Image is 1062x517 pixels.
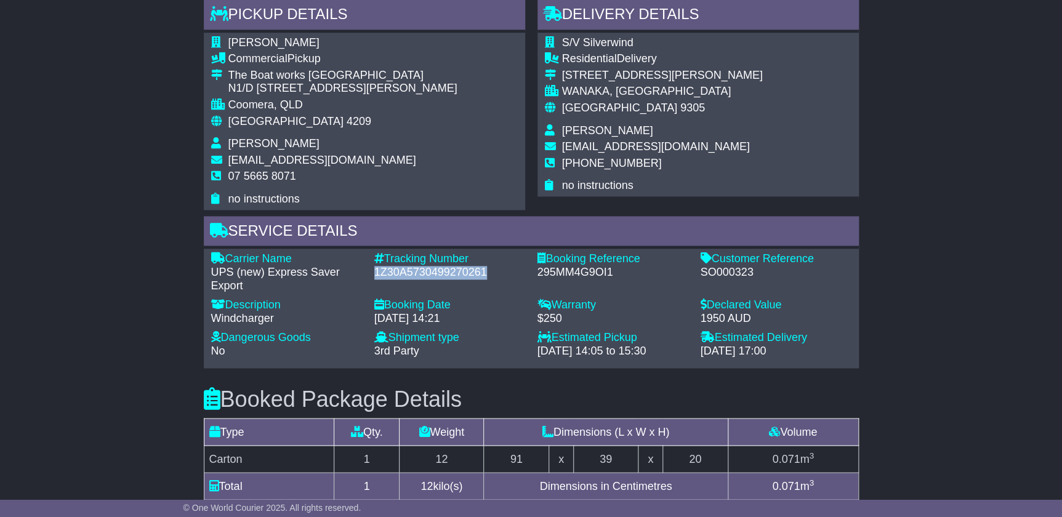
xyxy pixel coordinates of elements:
div: UPS (new) Express Saver Export [211,266,362,292]
td: 1 [334,473,400,500]
div: Description [211,299,362,312]
span: 3rd Party [374,345,419,357]
div: N1/D [STREET_ADDRESS][PERSON_NAME] [228,82,457,95]
td: x [638,446,662,473]
div: 1Z30A5730499270261 [374,266,525,279]
span: Residential [562,52,617,65]
div: [DATE] 14:21 [374,312,525,326]
div: WANAKA, [GEOGRAPHIC_DATA] [562,85,763,98]
td: kilo(s) [400,473,484,500]
sup: 3 [809,451,814,460]
span: 12 [420,479,433,492]
span: 9305 [680,102,705,114]
td: Dimensions in Centimetres [484,473,728,500]
span: [EMAIL_ADDRESS][DOMAIN_NAME] [228,154,416,166]
td: 39 [573,446,638,473]
td: 20 [662,446,728,473]
div: Delivery [562,52,763,66]
div: Carrier Name [211,252,362,266]
span: © One World Courier 2025. All rights reserved. [183,503,361,513]
span: no instructions [228,193,300,205]
td: x [549,446,573,473]
span: [GEOGRAPHIC_DATA] [228,115,344,127]
span: [PERSON_NAME] [562,124,653,137]
span: [PHONE_NUMBER] [562,157,662,169]
td: Carton [204,446,334,473]
td: 91 [484,446,549,473]
div: [DATE] 17:00 [701,345,851,358]
div: Customer Reference [701,252,851,266]
div: Booking Reference [537,252,688,266]
div: [STREET_ADDRESS][PERSON_NAME] [562,69,763,82]
span: 4209 [347,115,371,127]
h3: Booked Package Details [204,387,859,411]
div: The Boat works [GEOGRAPHIC_DATA] [228,69,457,82]
td: Type [204,419,334,446]
td: 12 [400,446,484,473]
div: Coomera, QLD [228,98,457,112]
sup: 3 [809,478,814,487]
div: SO000323 [701,266,851,279]
td: m [728,473,858,500]
div: Declared Value [701,299,851,312]
span: 0.071 [772,452,800,465]
td: m [728,446,858,473]
span: Commercial [228,52,288,65]
td: Volume [728,419,858,446]
div: 295MM4G9OI1 [537,266,688,279]
td: Qty. [334,419,400,446]
td: Dimensions (L x W x H) [484,419,728,446]
div: Service Details [204,216,859,249]
span: [PERSON_NAME] [228,137,320,150]
div: Booking Date [374,299,525,312]
div: Windcharger [211,312,362,326]
div: Warranty [537,299,688,312]
span: [GEOGRAPHIC_DATA] [562,102,677,114]
span: [EMAIL_ADDRESS][DOMAIN_NAME] [562,140,750,153]
div: Pickup [228,52,457,66]
span: 0.071 [772,479,800,492]
td: Total [204,473,334,500]
div: 1950 AUD [701,312,851,326]
td: 1 [334,446,400,473]
div: $250 [537,312,688,326]
div: [DATE] 14:05 to 15:30 [537,345,688,358]
span: no instructions [562,179,634,191]
div: Dangerous Goods [211,331,362,345]
span: [PERSON_NAME] [228,36,320,49]
div: Estimated Delivery [701,331,851,345]
div: Estimated Pickup [537,331,688,345]
td: Weight [400,419,484,446]
span: 07 5665 8071 [228,170,296,182]
div: Shipment type [374,331,525,345]
span: S/V Silverwind [562,36,634,49]
div: Tracking Number [374,252,525,266]
span: No [211,345,225,357]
